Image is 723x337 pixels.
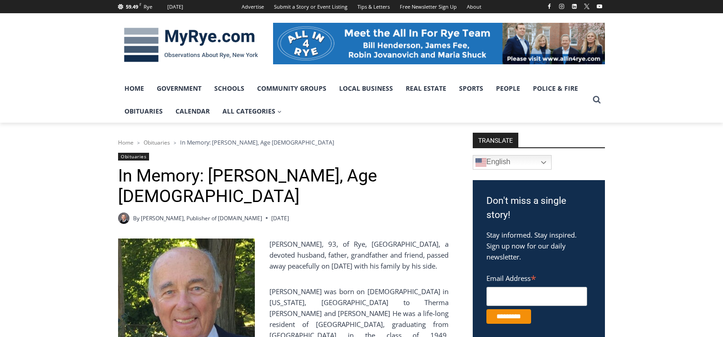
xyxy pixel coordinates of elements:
[118,153,149,161] a: Obituaries
[490,77,527,100] a: People
[399,77,453,100] a: Real Estate
[118,139,134,146] a: Home
[137,140,140,146] span: >
[475,157,486,168] img: en
[544,1,555,12] a: Facebook
[589,92,605,108] button: View Search Form
[118,138,449,147] nav: Breadcrumbs
[473,133,518,147] strong: TRANSLATE
[118,166,449,207] h1: In Memory: [PERSON_NAME], Age [DEMOGRAPHIC_DATA]
[486,269,587,285] label: Email Address
[118,100,169,123] a: Obituaries
[208,77,251,100] a: Schools
[271,214,289,223] time: [DATE]
[333,77,399,100] a: Local Business
[594,1,605,12] a: YouTube
[222,106,282,116] span: All Categories
[169,100,216,123] a: Calendar
[133,214,139,223] span: By
[486,229,591,262] p: Stay informed. Stay inspired. Sign up now for our daily newsletter.
[486,194,591,223] h3: Don't miss a single story!
[174,140,176,146] span: >
[118,77,150,100] a: Home
[144,3,152,11] div: Rye
[126,3,138,10] span: 59.49
[453,77,490,100] a: Sports
[581,1,592,12] a: X
[569,1,580,12] a: Linkedin
[167,3,183,11] div: [DATE]
[118,238,449,271] p: [PERSON_NAME], 93, of Rye, [GEOGRAPHIC_DATA], a devoted husband, father, grandfather and friend, ...
[118,21,264,69] img: MyRye.com
[473,155,552,170] a: English
[141,214,262,222] a: [PERSON_NAME], Publisher of [DOMAIN_NAME]
[118,77,589,123] nav: Primary Navigation
[144,139,170,146] a: Obituaries
[139,2,141,7] span: F
[180,138,334,146] span: In Memory: [PERSON_NAME], Age [DEMOGRAPHIC_DATA]
[273,23,605,64] img: All in for Rye
[556,1,567,12] a: Instagram
[150,77,208,100] a: Government
[216,100,288,123] a: All Categories
[527,77,584,100] a: Police & Fire
[118,213,129,224] a: Author image
[251,77,333,100] a: Community Groups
